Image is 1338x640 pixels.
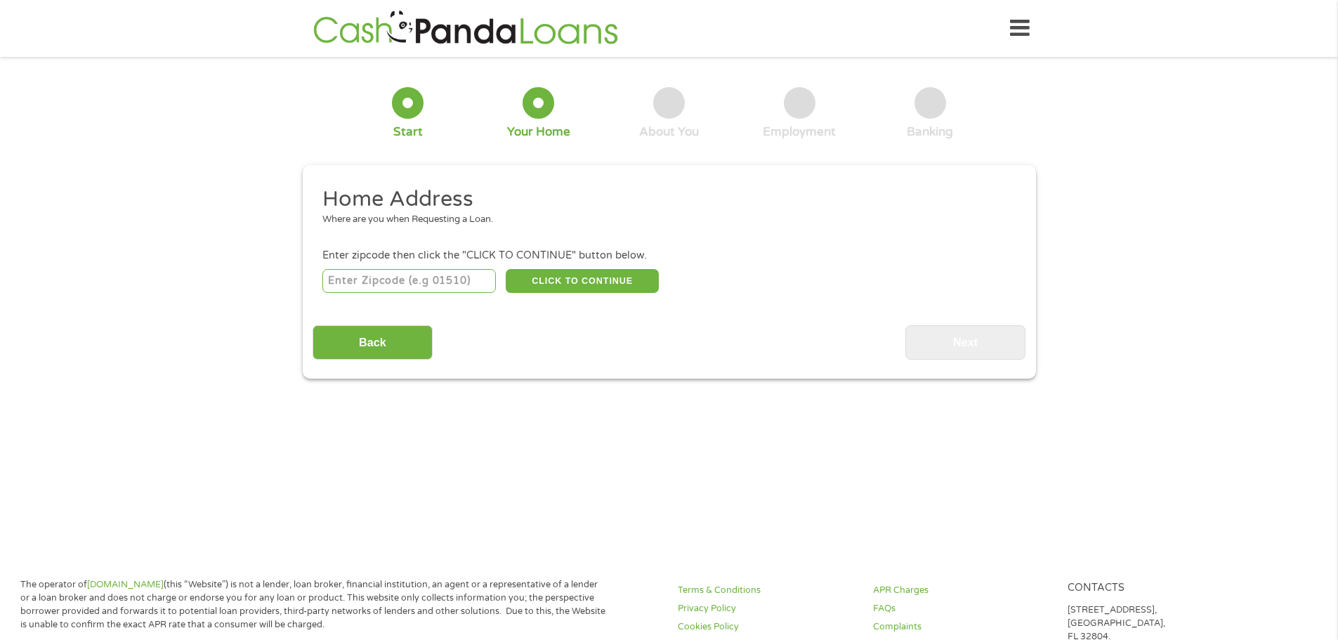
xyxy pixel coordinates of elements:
p: The operator of (this “Website”) is not a lender, loan broker, financial institution, an agent or... [20,578,606,632]
h2: Home Address [322,185,1005,214]
h4: Contacts [1068,582,1246,595]
a: FAQs [873,602,1051,615]
div: Start [393,124,423,140]
div: Where are you when Requesting a Loan. [322,213,1005,227]
div: Your Home [507,124,570,140]
a: Cookies Policy [678,620,856,634]
a: Complaints [873,620,1051,634]
input: Next [905,325,1025,360]
a: [DOMAIN_NAME] [87,579,164,590]
a: Privacy Policy [678,602,856,615]
div: Employment [763,124,836,140]
input: Back [313,325,433,360]
button: CLICK TO CONTINUE [506,269,659,293]
a: Terms & Conditions [678,584,856,597]
input: Enter Zipcode (e.g 01510) [322,269,496,293]
div: About You [639,124,699,140]
a: APR Charges [873,584,1051,597]
img: GetLoanNow Logo [309,8,622,48]
div: Enter zipcode then click the "CLICK TO CONTINUE" button below. [322,248,1015,263]
div: Banking [907,124,953,140]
